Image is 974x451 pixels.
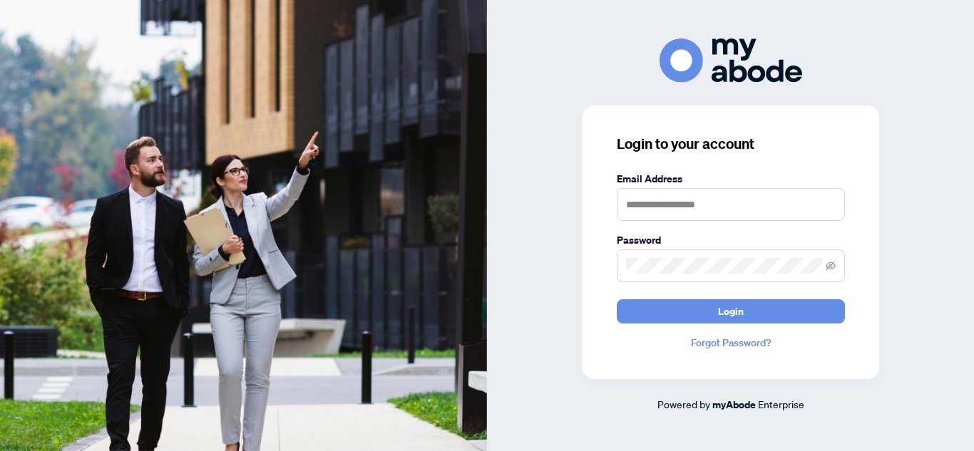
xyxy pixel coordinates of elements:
img: ma-logo [660,38,802,82]
label: Password [617,232,845,248]
label: Email Address [617,171,845,187]
span: eye-invisible [826,261,836,271]
h3: Login to your account [617,134,845,154]
span: Powered by [657,398,710,410]
a: Forgot Password? [617,335,845,351]
span: Enterprise [758,398,804,410]
a: myAbode [712,397,756,413]
button: Login [617,299,845,323]
span: Login [718,300,744,323]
